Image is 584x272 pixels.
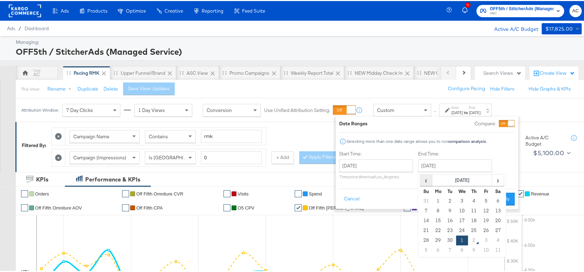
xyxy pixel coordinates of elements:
[480,205,492,215] td: 12
[468,205,480,215] td: 11
[475,119,496,126] label: Compare:
[420,244,432,254] td: 5
[540,69,575,76] div: Create View
[187,69,208,75] div: ASC View
[42,82,79,94] button: Rename
[492,205,504,215] td: 13
[73,132,109,139] span: Campaign Name
[87,7,107,13] span: Products
[424,69,475,75] div: NEW O5 Weekly Report
[229,69,269,75] div: Promo Campaigns
[25,25,49,30] span: Dashboard
[138,106,165,112] span: 1 Day Views
[569,4,582,16] button: AC
[572,6,579,14] span: AC
[74,69,99,75] div: Pacing RMK
[486,22,538,33] div: Active A/C Budget
[22,141,46,148] div: Filtered By:
[444,234,456,244] td: 30
[432,173,492,185] th: [DATE]
[202,7,223,13] span: Reporting
[309,204,364,210] span: Off Fifth [PERSON_NAME]
[517,189,524,196] a: ✔
[444,195,456,205] td: 2
[149,153,202,160] span: Is [GEOGRAPHIC_DATA]
[339,192,364,204] button: Cancel
[468,215,480,225] td: 18
[421,174,431,184] span: ‹
[456,244,468,254] td: 8
[126,7,146,13] span: Optimize
[67,70,71,74] div: Drag to reorder tab
[480,215,492,225] td: 19
[207,106,232,112] span: Conversion
[469,109,481,114] div: [DATE]
[121,69,165,75] div: Upper Funnel/Brand
[490,85,515,91] button: Hide Filters
[418,150,495,156] label: End Time:
[346,138,487,143] div: Selecting more than one date range allows you to run .
[444,185,456,195] th: Tu
[480,185,492,195] th: Fr
[122,189,129,196] a: ✔
[432,234,444,244] td: 29
[222,70,226,74] div: Drag to reorder tab
[529,85,571,91] button: Hide Graphs & KPIs
[468,225,480,234] td: 25
[237,204,254,210] span: O5 CPV
[432,185,444,195] th: Mo
[136,204,162,210] span: off fifth CPA
[420,205,432,215] td: 7
[242,7,265,13] span: Feed Suite
[180,70,183,74] div: Drag to reorder tab
[348,70,351,74] div: Drag to reorder tab
[525,133,564,146] div: Active A/C Budget
[339,119,368,126] div: Date Ranges
[492,234,504,244] td: 4
[35,190,49,195] span: Orders
[66,106,93,112] span: 7 Day Clicks
[78,85,98,91] button: Duplicate
[468,185,480,195] th: Th
[451,109,463,114] div: [DATE]
[468,234,480,244] td: 2
[480,195,492,205] td: 5
[420,234,432,244] td: 28
[85,174,140,183] div: Performance & KPIs
[355,69,403,75] div: NEW Midday Check In
[463,109,469,114] strong: to
[443,81,490,94] button: Configure Pacing
[451,104,463,109] label: Start:
[480,234,492,244] td: 3
[73,153,126,160] span: Campaign (Impressions)
[7,25,15,30] span: Ads
[16,45,580,57] div: OFF5th / StitcherAds (Managed Service)
[21,107,59,112] div: Attribution Window:
[432,109,438,112] span: ↑
[492,174,503,184] span: ›
[545,24,573,32] div: $17,825.00
[444,205,456,215] td: 9
[201,150,262,163] input: Enter a number
[223,189,230,196] a: ✔
[114,70,118,74] div: Drag to reorder tab
[490,4,553,12] span: OFF5th / StitcherAds (Managed Service)
[432,215,444,225] td: 15
[456,215,468,225] td: 17
[377,106,394,112] span: Custom
[444,215,456,225] td: 16
[295,203,302,210] a: ✔
[448,138,486,143] strong: comparison analysis
[21,203,28,210] a: ✔
[122,203,129,210] a: ✔
[444,244,456,254] td: 7
[476,4,564,16] button: OFF5th / StitcherAds (Managed Service)HBC
[420,215,432,225] td: 14
[223,203,230,210] a: ✔
[465,1,470,7] div: 1
[264,106,330,113] label: Use Unified Attribution Setting:
[237,190,248,195] span: Visits
[492,225,504,234] td: 27
[461,3,473,17] button: 1
[21,85,40,91] div: This View:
